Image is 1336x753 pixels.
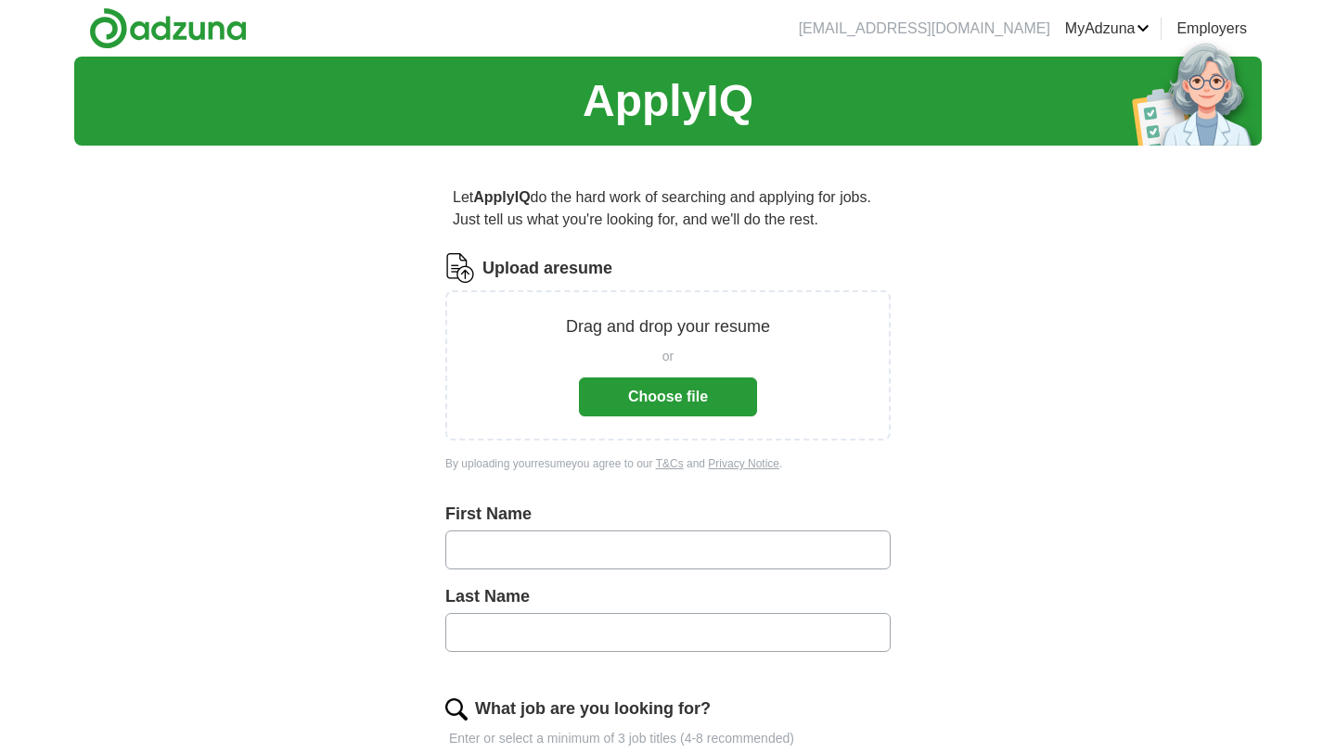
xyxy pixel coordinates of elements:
p: Drag and drop your resume [566,314,770,339]
label: Last Name [445,584,891,609]
a: T&Cs [656,457,684,470]
img: search.png [445,698,468,721]
span: or [662,347,674,366]
label: Upload a resume [482,256,612,281]
label: First Name [445,502,891,527]
label: What job are you looking for? [475,696,711,721]
img: Adzuna logo [89,7,247,49]
strong: ApplyIQ [473,189,530,205]
a: Privacy Notice [708,457,779,470]
li: [EMAIL_ADDRESS][DOMAIN_NAME] [799,18,1050,40]
button: Choose file [579,377,757,416]
img: CV Icon [445,253,475,283]
a: Employers [1176,18,1247,40]
a: MyAdzuna [1065,18,1150,40]
p: Enter or select a minimum of 3 job titles (4-8 recommended) [445,729,891,748]
p: Let do the hard work of searching and applying for jobs. Just tell us what you're looking for, an... [445,179,891,238]
div: By uploading your resume you agree to our and . [445,455,891,472]
h1: ApplyIQ [583,68,753,134]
